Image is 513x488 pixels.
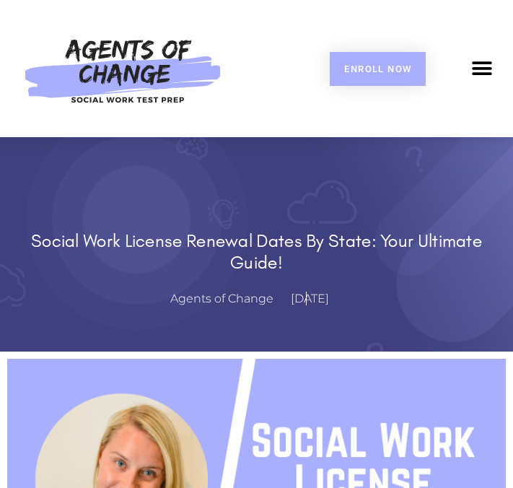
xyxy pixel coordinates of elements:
span: Enroll Now [344,64,411,74]
time: [DATE] [291,292,329,305]
div: Menu Toggle [466,53,499,85]
a: Enroll Now [330,52,426,86]
span: Agents of Change [170,289,273,310]
a: Agents of Change [170,289,288,310]
a: [DATE] [291,289,343,310]
h1: Social Work License Renewal Dates by State: Your Ultimate Guide! [26,230,488,274]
